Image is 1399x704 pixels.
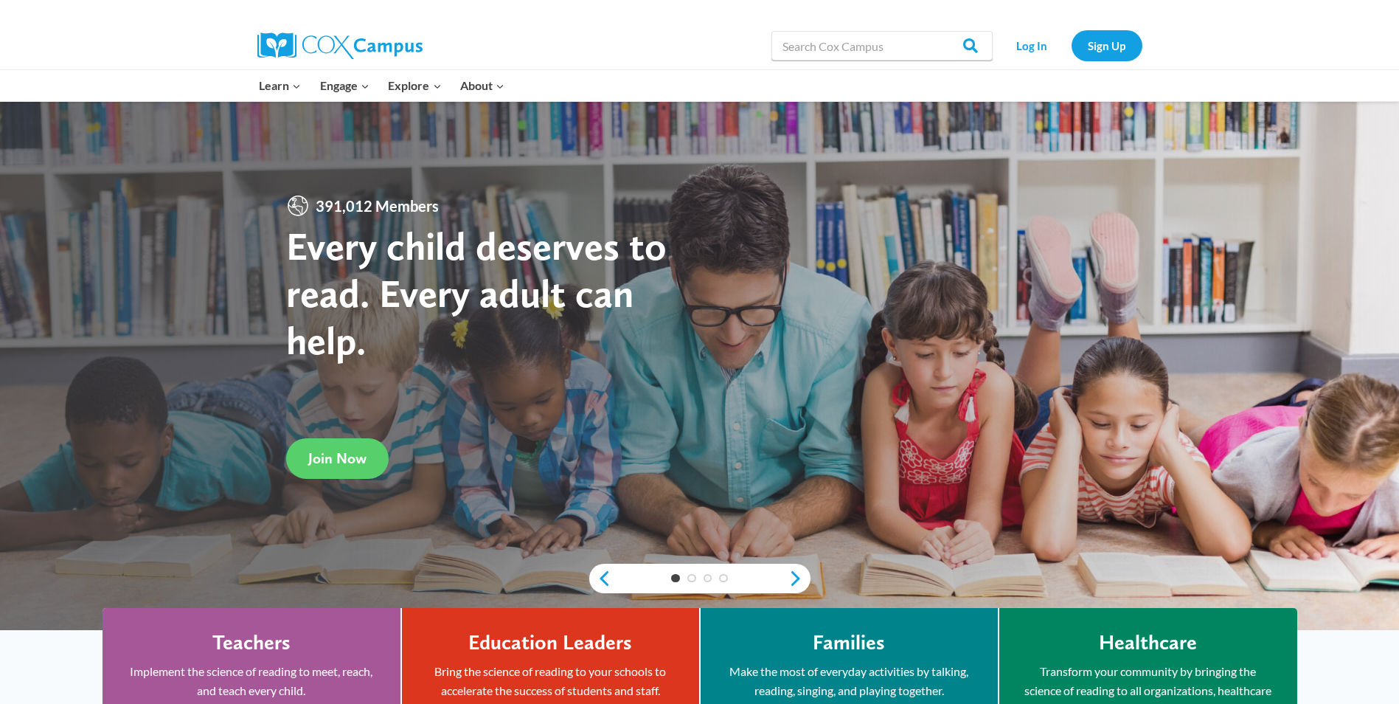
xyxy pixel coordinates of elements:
[723,662,976,700] p: Make the most of everyday activities by talking, reading, singing, and playing together.
[687,574,696,583] a: 2
[259,76,301,95] span: Learn
[1000,30,1142,61] nav: Secondary Navigation
[257,32,423,59] img: Cox Campus
[424,662,677,700] p: Bring the science of reading to your schools to accelerate the success of students and staff.
[671,574,680,583] a: 1
[250,70,514,101] nav: Primary Navigation
[125,662,378,700] p: Implement the science of reading to meet, reach, and teach every child.
[468,630,632,655] h4: Education Leaders
[589,564,810,593] div: content slider buttons
[212,630,291,655] h4: Teachers
[1072,30,1142,61] a: Sign Up
[310,194,445,218] span: 391,012 Members
[719,574,728,583] a: 4
[589,570,611,587] a: previous
[1000,30,1064,61] a: Log In
[460,76,504,95] span: About
[308,449,367,467] span: Join Now
[788,570,810,587] a: next
[388,76,441,95] span: Explore
[286,222,667,363] strong: Every child deserves to read. Every adult can help.
[286,438,389,479] a: Join Now
[771,31,993,61] input: Search Cox Campus
[704,574,712,583] a: 3
[320,76,369,95] span: Engage
[1099,630,1197,655] h4: Healthcare
[813,630,885,655] h4: Families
